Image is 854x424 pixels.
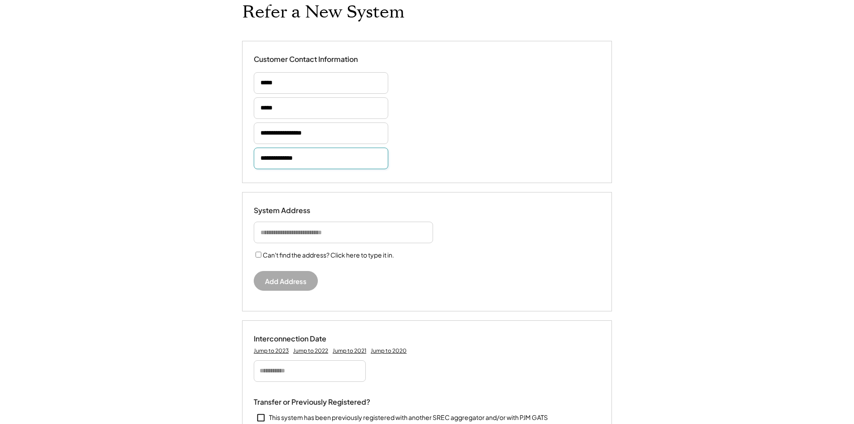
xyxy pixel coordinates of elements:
[371,347,407,354] div: Jump to 2020
[254,334,343,344] div: Interconnection Date
[269,413,548,422] div: This system has been previously registered with another SREC aggregator and/or with PJM GATS
[263,251,394,259] label: Can't find the address? Click here to type it in.
[242,2,404,23] h1: Refer a New System
[293,347,328,354] div: Jump to 2022
[254,206,343,215] div: System Address
[254,347,289,354] div: Jump to 2023
[254,55,358,64] div: Customer Contact Information
[254,398,370,407] div: Transfer or Previously Registered?
[254,271,318,291] button: Add Address
[333,347,366,354] div: Jump to 2021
